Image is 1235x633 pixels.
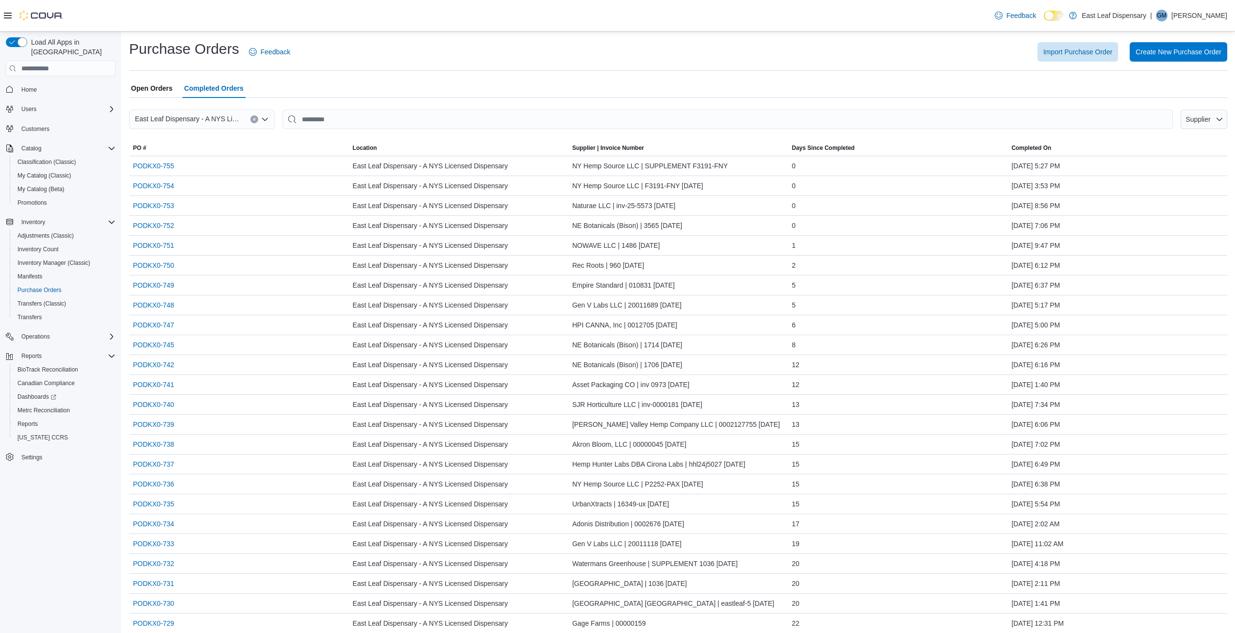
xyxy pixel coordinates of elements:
span: East Leaf Dispensary - A NYS Licensed Dispensary [353,617,508,629]
a: PODKX0-730 [133,598,174,609]
span: East Leaf Dispensary - A NYS Licensed Dispensary [353,339,508,351]
span: [DATE] 5:17 PM [1011,299,1060,311]
button: Inventory Manager (Classic) [10,256,119,270]
a: Inventory Count [14,243,63,255]
span: East Leaf Dispensary - A NYS Licensed Dispensary [353,279,508,291]
button: Supplier [1181,110,1227,129]
span: [DATE] 1:40 PM [1011,379,1060,390]
a: PODKX0-737 [133,458,174,470]
span: Reports [14,418,115,430]
span: 12 [792,379,800,390]
span: Create New Purchase Order [1136,47,1221,57]
span: East Leaf Dispensary - A NYS Licensed Dispensary [353,180,508,192]
button: Settings [2,450,119,464]
span: [DATE] 6:06 PM [1011,419,1060,430]
a: PODKX0-736 [133,478,174,490]
span: [DATE] 6:16 PM [1011,359,1060,371]
a: PODKX0-748 [133,299,174,311]
button: Transfers (Classic) [10,297,119,310]
a: PODKX0-733 [133,538,174,550]
a: PODKX0-752 [133,220,174,231]
span: Catalog [21,145,41,152]
button: Import Purchase Order [1037,42,1118,62]
div: NY Hemp Source LLC | F3191-FNY [DATE] [568,176,788,195]
span: 20 [792,578,800,589]
span: Transfers [14,311,115,323]
a: PODKX0-749 [133,279,174,291]
div: NE Botanicals (Bison) | 1714 [DATE] [568,335,788,355]
span: Inventory [21,218,45,226]
span: GM [1157,10,1166,21]
span: My Catalog (Classic) [17,172,71,179]
button: Create New Purchase Order [1130,42,1227,62]
span: Transfers (Classic) [14,298,115,309]
div: [PERSON_NAME] Valley Hemp Company LLC | 0002127755 [DATE] [568,415,788,434]
span: Inventory Manager (Classic) [17,259,90,267]
span: 20 [792,558,800,569]
button: Transfers [10,310,119,324]
span: 5 [792,279,796,291]
span: Completed On [1011,144,1051,152]
span: Reports [17,350,115,362]
span: Users [17,103,115,115]
div: [GEOGRAPHIC_DATA] [GEOGRAPHIC_DATA] | eastleaf-5 [DATE] [568,594,788,613]
a: Manifests [14,271,46,282]
a: Dashboards [10,390,119,404]
span: BioTrack Reconciliation [14,364,115,375]
span: Classification (Classic) [14,156,115,168]
span: PO # [133,144,146,152]
span: East Leaf Dispensary - A NYS Licensed Dispensary [353,379,508,390]
span: Manifests [17,273,42,280]
span: Purchase Orders [14,284,115,296]
span: Home [17,83,115,95]
span: 15 [792,458,800,470]
button: Inventory [17,216,49,228]
span: Transfers [17,313,42,321]
button: Customers [2,122,119,136]
span: 12 [792,359,800,371]
button: My Catalog (Classic) [10,169,119,182]
a: PODKX0-740 [133,399,174,410]
span: East Leaf Dispensary - A NYS Licensed Dispensary [353,160,508,172]
a: Customers [17,123,53,135]
a: Classification (Classic) [14,156,80,168]
span: Load All Apps in [GEOGRAPHIC_DATA] [27,37,115,57]
span: Operations [21,333,50,341]
div: Gen V Labs LLC | 20011689 [DATE] [568,295,788,315]
a: Inventory Manager (Classic) [14,257,94,269]
span: Dashboards [14,391,115,403]
span: East Leaf Dispensary - A NYS Licensed Dispensary [135,113,241,125]
div: Gina Miller [1156,10,1168,21]
span: 5 [792,299,796,311]
span: Promotions [14,197,115,209]
span: Inventory Manager (Classic) [14,257,115,269]
button: Users [2,102,119,116]
a: PODKX0-755 [133,160,174,172]
span: Inventory Count [17,245,59,253]
div: Hemp Hunter Labs DBA Cirona Labs | hhl24j5027 [DATE] [568,454,788,474]
a: Transfers (Classic) [14,298,70,309]
div: Adonis Distribution | 0002676 [DATE] [568,514,788,534]
a: PODKX0-741 [133,379,174,390]
button: Catalog [17,143,45,154]
span: Days Since Completed [792,144,855,152]
span: [DATE] 12:31 PM [1011,617,1064,629]
a: Dashboards [14,391,60,403]
nav: Complex example [6,78,115,489]
div: Asset Packaging CO | inv 0973 [DATE] [568,375,788,394]
button: Purchase Orders [10,283,119,297]
button: Operations [17,331,54,342]
button: Reports [17,350,46,362]
span: Promotions [17,199,47,207]
button: Reports [10,417,119,431]
span: Canadian Compliance [14,377,115,389]
span: East Leaf Dispensary - A NYS Licensed Dispensary [353,419,508,430]
span: Import Purchase Order [1043,47,1112,57]
div: Naturae LLC | inv-25-5573 [DATE] [568,196,788,215]
span: East Leaf Dispensary - A NYS Licensed Dispensary [353,518,508,530]
span: East Leaf Dispensary - A NYS Licensed Dispensary [353,538,508,550]
span: 13 [792,399,800,410]
span: Adjustments (Classic) [17,232,74,240]
a: Transfers [14,311,46,323]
